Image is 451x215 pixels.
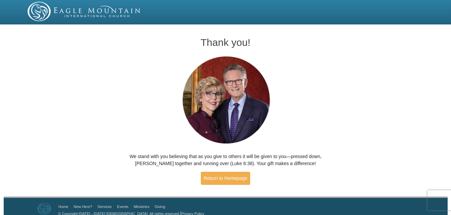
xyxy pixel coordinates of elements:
[28,2,141,21] img: EMIC
[116,37,335,48] h1: Thank you!
[116,153,335,167] p: We stand with you believing that as you give to others it will be given to you—pressed down, [PER...
[201,172,251,185] a: Return to Homepage
[74,205,92,209] a: New Here?
[58,205,68,209] a: Home
[155,205,165,209] a: Giving
[176,54,275,146] img: Pastors George and Terri Pearsons
[134,205,149,209] a: Ministries
[38,203,51,214] img: Eagle Mountain International Church
[97,205,111,209] a: Services
[117,205,129,209] a: Events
